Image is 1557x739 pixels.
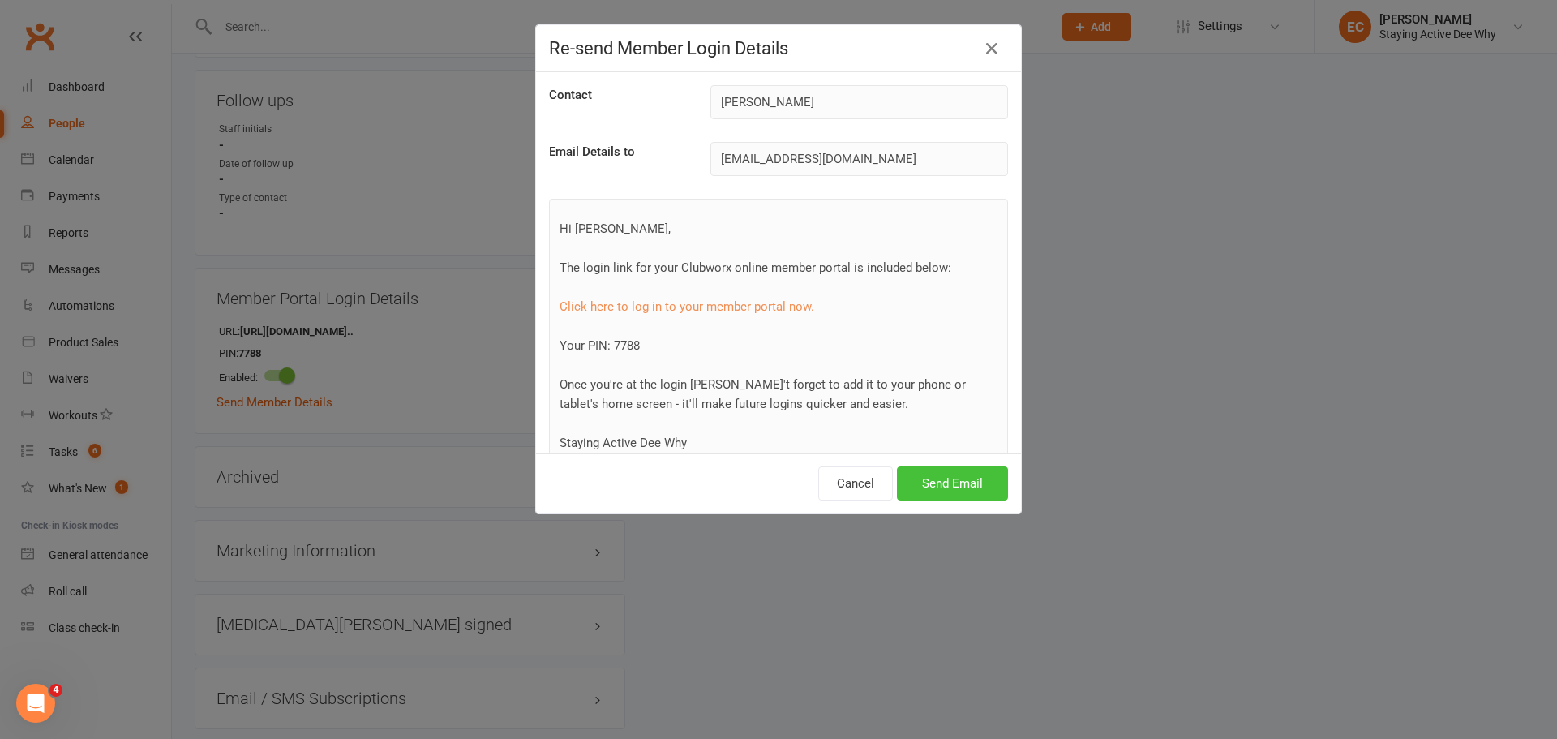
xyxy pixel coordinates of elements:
button: Close [979,36,1005,62]
iframe: Intercom live chat [16,684,55,723]
a: Click here to log in to your member portal now. [560,299,814,314]
span: The login link for your Clubworx online member portal is included below: [560,260,951,275]
button: Send Email [897,466,1008,501]
h4: Re-send Member Login Details [549,38,1008,58]
span: Once you're at the login [PERSON_NAME]'t forget to add it to your phone or tablet's home screen -... [560,377,966,411]
span: Your PIN: 7788 [560,338,640,353]
span: Hi [PERSON_NAME], [560,221,671,236]
label: Email Details to [549,142,635,161]
span: 4 [49,684,62,697]
span: Staying Active Dee Why [560,436,687,450]
button: Cancel [818,466,893,501]
label: Contact [549,85,592,105]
